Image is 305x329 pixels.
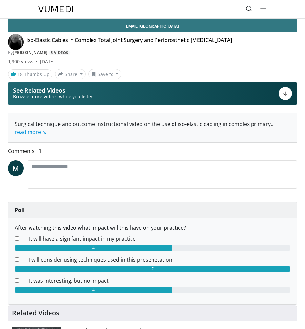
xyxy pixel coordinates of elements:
img: Avatar [8,34,24,50]
span: 18 [17,71,23,77]
a: Email [GEOGRAPHIC_DATA] [8,19,297,32]
p: See Related Videos [13,87,94,93]
button: See Related Videos Browse more videos while you listen [8,82,297,105]
button: Save to [88,69,122,79]
span: Comments 1 [8,147,297,155]
div: 4 [15,245,172,251]
img: VuMedi Logo [38,6,73,12]
a: [PERSON_NAME] [13,50,48,55]
button: Share [55,69,86,79]
div: [DATE] [40,58,55,65]
h4: Related Videos [12,309,59,317]
h4: Iso-Elastic Cables in Complex Total Joint Surgery and Periprosthetic [MEDICAL_DATA] [26,37,232,47]
dd: It was interesting, but no impact [24,277,295,285]
div: Surgical technique and outcome instructional video on the use of iso-elastic cabling in complex p... [15,120,290,136]
div: By [8,50,297,56]
span: 1,900 views [8,58,33,65]
a: M [8,160,24,176]
h6: After watching this video what impact will this have on your practice? [15,225,290,231]
a: read more ↘ [15,128,47,135]
dd: I will consider using techniques used in this presenetation [24,256,295,264]
a: 18 Thumbs Up [8,69,52,79]
div: 4 [15,287,172,293]
dd: It will have a signifant impact in my practice [24,235,295,243]
strong: Poll [15,206,25,214]
div: 7 [15,266,290,272]
a: 5 Videos [49,50,70,55]
span: Browse more videos while you listen [13,93,94,100]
